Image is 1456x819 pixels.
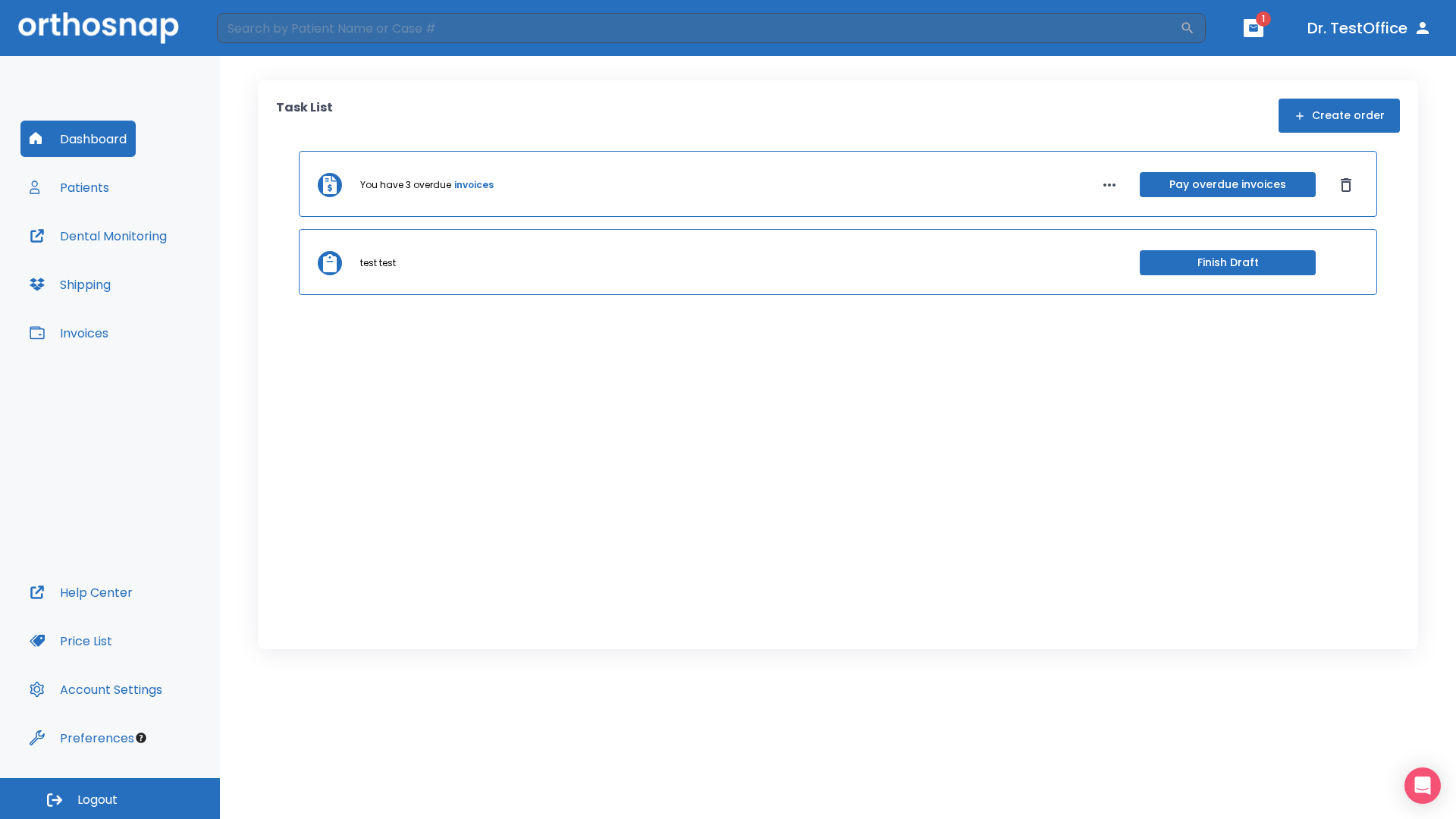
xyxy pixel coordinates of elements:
button: Dismiss [1334,173,1358,197]
span: Logout [77,792,118,808]
p: You have 3 overdue [360,178,451,192]
span: 1 [1256,11,1271,27]
button: Preferences [20,720,143,756]
button: Account Settings [20,671,171,708]
input: Search by Patient Name or Case # [217,13,1180,43]
button: Create order [1279,99,1400,133]
button: Shipping [20,266,120,303]
a: invoices [454,178,494,192]
p: Task List [276,99,333,133]
p: test test [360,256,396,270]
button: Patients [20,169,118,206]
button: Dental Monitoring [20,218,176,254]
img: Orthosnap [18,12,179,43]
button: Dashboard [20,121,136,157]
div: Open Intercom Messenger [1404,767,1441,804]
button: Dr. TestOffice [1301,14,1438,42]
button: Pay overdue invoices [1140,172,1316,197]
div: Tooltip anchor [134,731,148,745]
button: Price List [20,623,121,659]
button: Invoices [20,315,118,351]
button: Help Center [20,574,142,610]
button: Finish Draft [1140,250,1316,275]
